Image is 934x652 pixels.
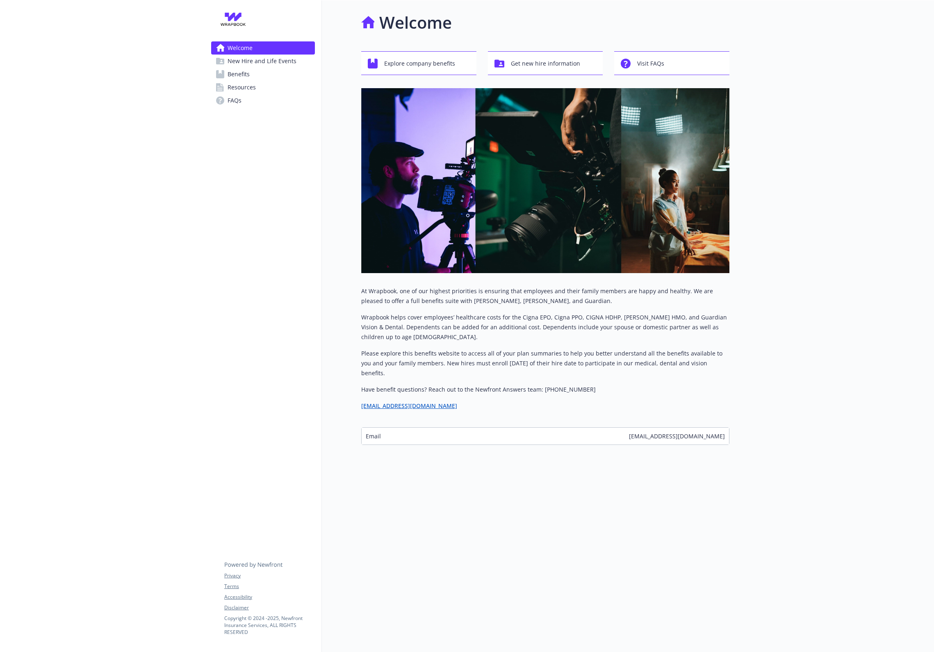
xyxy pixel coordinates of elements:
[228,55,296,68] span: New Hire and Life Events
[361,402,457,410] a: [EMAIL_ADDRESS][DOMAIN_NAME]
[384,56,455,71] span: Explore company benefits
[361,312,729,342] p: Wrapbook helps cover employees’ healthcare costs for the Cigna EPO, Cigna PPO, CIGNA HDHP, [PERSO...
[228,94,241,107] span: FAQs
[211,55,315,68] a: New Hire and Life Events
[361,385,729,394] p: Have benefit questions? Reach out to the Newfront Answers team: [PHONE_NUMBER]
[511,56,580,71] span: Get new hire information
[224,604,314,611] a: Disclaimer
[211,68,315,81] a: Benefits
[637,56,664,71] span: Visit FAQs
[361,88,729,273] img: overview page banner
[224,583,314,590] a: Terms
[488,51,603,75] button: Get new hire information
[228,68,250,81] span: Benefits
[614,51,729,75] button: Visit FAQs
[224,572,314,579] a: Privacy
[228,41,253,55] span: Welcome
[379,10,452,35] h1: Welcome
[211,81,315,94] a: Resources
[361,349,729,378] p: Please explore this benefits website to access all of your plan summaries to help you better unde...
[361,286,729,306] p: At Wrapbook, one of our highest priorities is ensuring that employees and their family members ar...
[211,94,315,107] a: FAQs
[224,593,314,601] a: Accessibility
[228,81,256,94] span: Resources
[629,432,725,440] span: [EMAIL_ADDRESS][DOMAIN_NAME]
[366,432,381,440] span: Email
[224,615,314,636] p: Copyright © 2024 - 2025 , Newfront Insurance Services, ALL RIGHTS RESERVED
[211,41,315,55] a: Welcome
[361,51,476,75] button: Explore company benefits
